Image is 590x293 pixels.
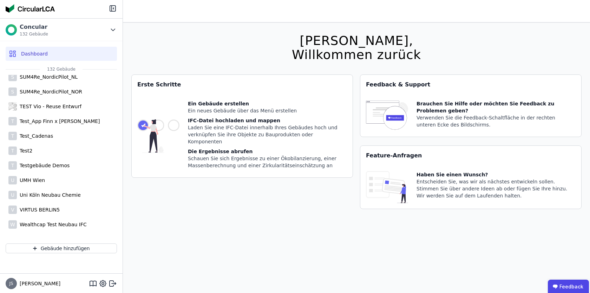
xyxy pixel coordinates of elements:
div: Concular [20,23,48,31]
div: Laden Sie eine IFC-Datei innerhalb Ihres Gebäudes hoch und verknüpfen Sie ihre Objekte zu Bauprod... [188,124,347,145]
div: Feature-Anfragen [360,146,581,165]
div: T [8,161,17,170]
img: feedback-icon-HCTs5lye.svg [366,100,408,131]
div: W [8,220,17,229]
span: [PERSON_NAME] [17,280,60,287]
div: Haben Sie einen Wunsch? [417,171,576,178]
img: Concular [6,4,55,13]
div: S [8,87,17,96]
div: Schauen Sie sich Ergebnisse zu einer Ökobilanzierung, einer Massenberechnung und einer Zirkularit... [188,155,347,169]
img: Concular [6,24,17,35]
div: SUM4Re_NordicPilot_NL [17,73,78,80]
div: Erste Schritte [132,75,353,95]
div: Uni Köln Neubau Chemie [17,191,81,198]
div: S [8,73,17,81]
span: Dashboard [21,50,48,57]
div: TEST Vio - Reuse Entwurf [17,103,81,110]
div: U [8,191,17,199]
div: Test2 [17,147,32,154]
div: Wealthcap Test Neubau IFC [17,221,87,228]
img: getting_started_tile-DrF_GRSv.svg [137,100,179,172]
div: Die Ergebnisse abrufen [188,148,347,155]
div: V [8,206,17,214]
div: U [8,176,17,184]
div: T [8,117,17,125]
div: Test_Cadenas [17,132,53,139]
div: Verwenden Sie die Feedback-Schaltfläche in der rechten unteren Ecke des Bildschirms. [417,114,576,128]
img: TEST Vio - Reuse Entwurf [8,101,17,112]
div: Testgebäude Demos [17,162,70,169]
div: Test_App Finn x [PERSON_NAME] [17,118,100,125]
div: UMH Wien [17,177,45,184]
div: IFC-Datei hochladen und mappen [188,117,347,124]
div: SUM4Re_NordicPilot_NOR [17,88,82,95]
span: 132 Gebäude [40,66,83,72]
div: Willkommen zurück [292,48,421,62]
div: Feedback & Support [360,75,581,95]
div: [PERSON_NAME], [292,34,421,48]
span: 132 Gebäude [20,31,48,37]
div: Brauchen Sie Hilfe oder möchten Sie Feedback zu Problemen geben? [417,100,576,114]
span: JS [9,281,13,286]
button: Gebäude hinzufügen [6,243,117,253]
img: feature_request_tile-UiXE1qGU.svg [366,171,408,203]
div: Ein Gebäude erstellen [188,100,347,107]
div: VIRTUS BERLIN5 [17,206,60,213]
div: Ein neues Gebäude über das Menü erstellen [188,107,347,114]
div: T [8,132,17,140]
div: Entscheiden Sie, was wir als nächstes entwickeln sollen. Stimmen Sie über andere Ideen ab oder fü... [417,178,576,199]
div: T [8,146,17,155]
